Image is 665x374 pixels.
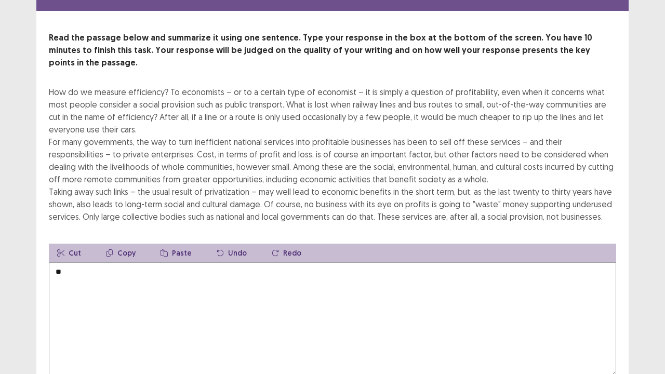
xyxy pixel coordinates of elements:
[49,244,89,262] button: Cut
[208,244,255,262] button: Undo
[263,244,310,262] button: Redo
[152,244,200,262] button: Paste
[98,244,144,262] button: Copy
[49,32,616,69] p: Read the passage below and summarize it using one sentence. Type your response in the box at the ...
[49,86,616,223] div: How do we measure efficiency? To economists – or to a certain type of economist – it is simply a ...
